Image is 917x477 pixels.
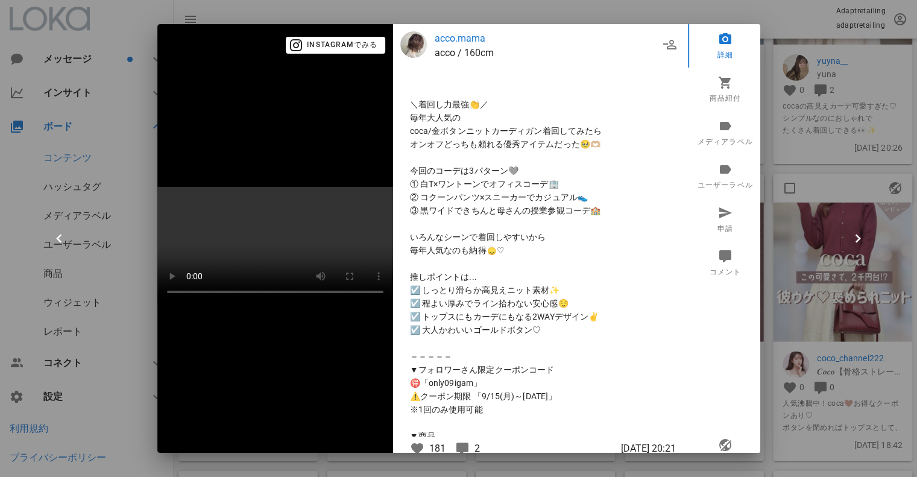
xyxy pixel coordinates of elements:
span: 推しポイントは... [410,270,671,283]
img: acco.mama [400,31,427,58]
a: Instagramでみる [286,39,385,50]
p: acco / 160cm [435,46,659,60]
span: ② コクーンパンツ×スニーカーでカジュアル👟 [410,191,671,204]
a: 詳細 [688,24,763,68]
span: ⚠️クーポン期限 「9/15(月)～[DATE]」 [410,390,671,403]
span: 毎年大人気の [410,111,671,124]
span: 181 [429,443,446,454]
span: ⠀ [410,217,671,230]
span: ⠀ [410,257,671,270]
span: いろんなシーンで着回しやすいから [410,230,671,244]
span: 🉐「only09igam」 [410,376,671,390]
span: ☑️ トップスにもカーデにもなる2WAYデザイン✌️ [410,310,671,323]
span: ※1回のみ使用可能 [410,403,671,416]
span: Instagramでみる [293,40,377,51]
a: acco.mama [435,31,659,46]
span: ☑️ 程よい厚みでライン拾わない安心感😌 [410,297,671,310]
a: ユーザーラベル [688,154,763,198]
span: coca/金ボタンニットカーディガン着回してみたら [410,124,671,137]
span: ③ 黒ワイドできちんと母さんの授業参観コーデ🏫 [410,204,671,217]
span: 2 [474,443,480,454]
span: [DATE] 20:21 [621,441,676,456]
a: コメント [688,241,763,285]
span: ① 白T×ワントーンでオフィスコーデ🏢 [410,177,671,191]
span: ⠀ [410,336,671,350]
span: 毎年人気なのも納得🙂‍↕️♡ [410,244,671,257]
span: 今回のコーデは3パターン🩶 [410,164,671,177]
a: 商品紐付 [688,68,763,111]
span: ▼商品 [410,429,671,443]
span: オンオフどっちも頼れる優秀アイテムだった🥹🫶🏼 [410,137,671,151]
span: ⠀ [410,416,671,429]
span: ☑️ しっとり滑らか高見えニット素材✨ [410,283,671,297]
span: ⠀ [410,84,671,98]
a: 申請 [688,198,763,241]
span: ＼着回し力最強👏／ [410,98,671,111]
a: メディアラベル [688,111,763,154]
span: ☑️ 大人かわいいゴールドボタン♡ [410,323,671,336]
span: ＝＝＝＝＝ [410,350,671,363]
span: ⠀ [410,151,671,164]
span: ▼フォロワーさん限定クーポンコード [410,363,671,376]
button: Instagramでみる [286,37,385,54]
